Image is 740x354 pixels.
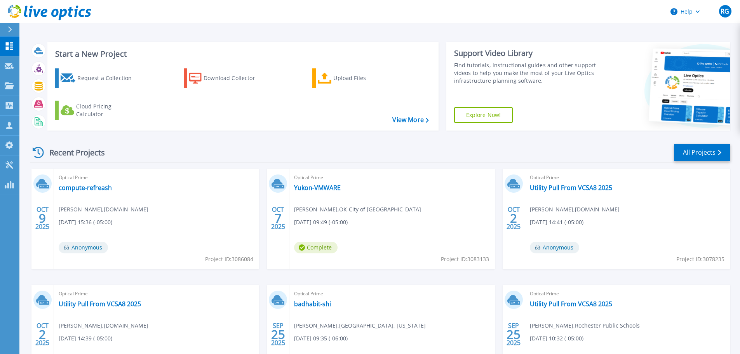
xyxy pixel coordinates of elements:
[530,242,579,253] span: Anonymous
[55,50,428,58] h3: Start a New Project
[275,215,282,221] span: 7
[59,334,112,343] span: [DATE] 14:39 (-05:00)
[506,320,521,349] div: SEP 2025
[721,8,729,14] span: RG
[271,320,286,349] div: SEP 2025
[55,101,142,120] a: Cloud Pricing Calculator
[294,289,490,298] span: Optical Prime
[294,184,341,192] a: Yukon-VMWARE
[77,70,139,86] div: Request a Collection
[55,68,142,88] a: Request a Collection
[530,321,640,330] span: [PERSON_NAME] , Rochester Public Schools
[294,173,490,182] span: Optical Prime
[76,103,138,118] div: Cloud Pricing Calculator
[294,205,421,214] span: [PERSON_NAME] , OK-City of [GEOGRAPHIC_DATA]
[59,173,254,182] span: Optical Prime
[294,334,348,343] span: [DATE] 09:35 (-06:00)
[530,173,726,182] span: Optical Prime
[271,204,286,232] div: OCT 2025
[392,116,428,124] a: View More
[35,204,50,232] div: OCT 2025
[30,143,115,162] div: Recent Projects
[674,144,730,161] a: All Projects
[441,255,489,263] span: Project ID: 3083133
[530,218,583,227] span: [DATE] 14:41 (-05:00)
[59,300,141,308] a: Utility Pull From VCSA8 2025
[204,70,266,86] div: Download Collector
[530,300,612,308] a: Utility Pull From VCSA8 2025
[530,334,583,343] span: [DATE] 10:32 (-05:00)
[59,289,254,298] span: Optical Prime
[454,61,599,85] div: Find tutorials, instructional guides and other support videos to help you make the most of your L...
[59,205,148,214] span: [PERSON_NAME] , [DOMAIN_NAME]
[294,300,331,308] a: badhabit-shi
[312,68,399,88] a: Upload Files
[39,331,46,338] span: 2
[271,331,285,338] span: 25
[454,48,599,58] div: Support Video Library
[510,215,517,221] span: 2
[530,289,726,298] span: Optical Prime
[506,204,521,232] div: OCT 2025
[294,218,348,227] span: [DATE] 09:49 (-05:00)
[59,184,112,192] a: compute-refreash
[507,331,521,338] span: 25
[184,68,270,88] a: Download Collector
[59,218,112,227] span: [DATE] 15:36 (-05:00)
[59,242,108,253] span: Anonymous
[333,70,395,86] div: Upload Files
[35,320,50,349] div: OCT 2025
[530,205,620,214] span: [PERSON_NAME] , [DOMAIN_NAME]
[454,107,513,123] a: Explore Now!
[676,255,724,263] span: Project ID: 3078235
[59,321,148,330] span: [PERSON_NAME] , [DOMAIN_NAME]
[205,255,253,263] span: Project ID: 3086084
[294,242,338,253] span: Complete
[294,321,426,330] span: [PERSON_NAME] , [GEOGRAPHIC_DATA], [US_STATE]
[530,184,612,192] a: Utility Pull From VCSA8 2025
[39,215,46,221] span: 9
